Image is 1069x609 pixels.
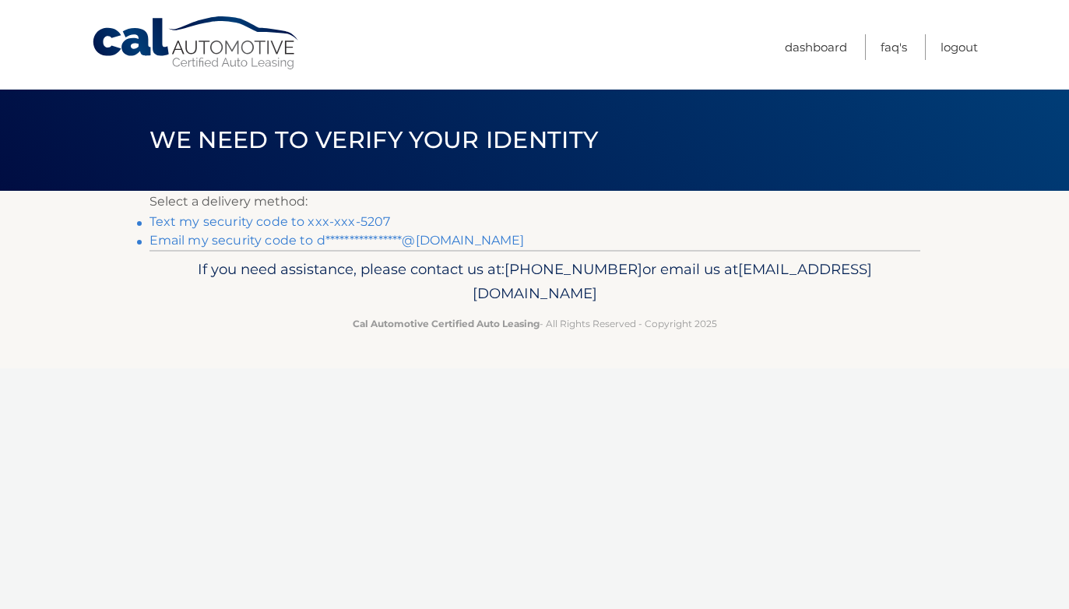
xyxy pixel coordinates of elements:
a: FAQ's [881,34,907,60]
a: Cal Automotive [91,16,301,71]
span: [PHONE_NUMBER] [505,260,642,278]
span: We need to verify your identity [149,125,599,154]
p: - All Rights Reserved - Copyright 2025 [160,315,910,332]
a: Logout [941,34,978,60]
p: If you need assistance, please contact us at: or email us at [160,257,910,307]
strong: Cal Automotive Certified Auto Leasing [353,318,540,329]
a: Dashboard [785,34,847,60]
p: Select a delivery method: [149,191,920,213]
a: Text my security code to xxx-xxx-5207 [149,214,391,229]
